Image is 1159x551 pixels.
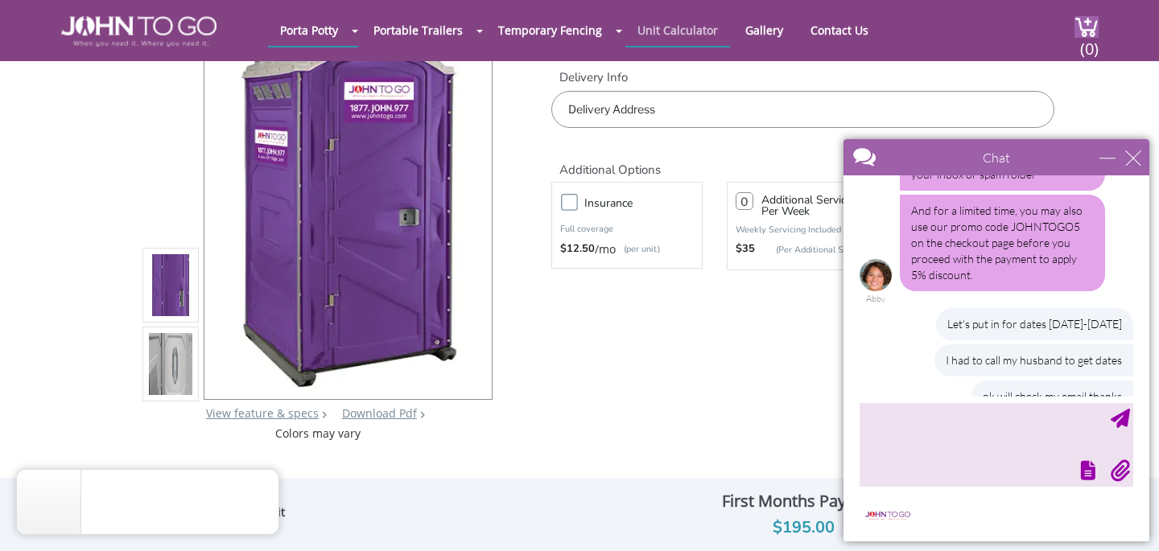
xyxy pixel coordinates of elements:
a: Portable Trailers [361,14,475,46]
a: Gallery [733,14,795,46]
img: cart a [1074,16,1099,38]
img: Product [226,14,470,393]
a: View feature & specs [206,405,319,421]
p: Full coverage [560,221,694,237]
strong: $12.50 [560,241,595,257]
img: Product [149,96,192,475]
strong: $35 [736,241,755,257]
iframe: Live Chat Box [834,130,1159,551]
p: (per unit) [616,241,660,257]
img: right arrow icon [322,411,327,418]
a: Porta Potty [268,14,350,46]
p: Weekly Servicing Included [736,224,869,236]
input: 0 [736,192,753,210]
div: First Months Payment [659,487,948,515]
a: Contact Us [798,14,881,46]
div: $195.00 [659,515,948,541]
img: JOHN to go [61,16,217,47]
img: chevron.png [420,411,425,418]
p: (Per Additional Service) [755,244,869,256]
a: Unit Calculator [625,14,730,46]
h3: Additional Servicing Per Week [761,195,869,217]
span: (0) [1079,25,1099,60]
h2: Additional Options [551,144,1054,179]
label: Delivery Info [551,69,1054,86]
h3: Insurance [584,193,710,213]
div: Colors may vary [142,426,494,442]
a: Temporary Fencing [486,14,614,46]
div: /mo [560,241,694,257]
a: Download Pdf [342,405,417,421]
input: Delivery Address [551,91,1054,128]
